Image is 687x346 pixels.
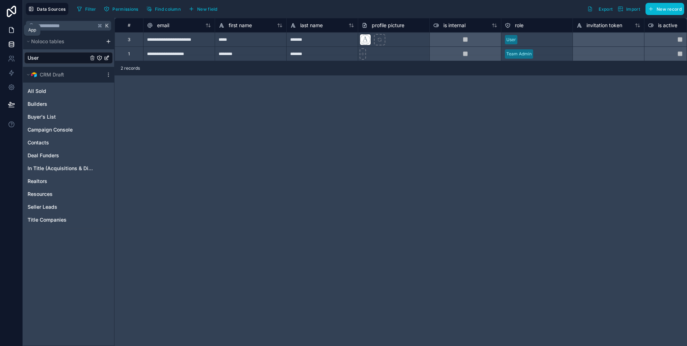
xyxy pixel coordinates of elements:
[74,4,99,14] button: Filter
[186,4,220,14] button: New field
[121,65,140,71] span: 2 records
[37,6,66,12] span: Data Sources
[120,23,138,28] div: #
[112,6,138,12] span: Permissions
[144,4,183,14] button: Find column
[443,22,466,29] span: is internal
[157,22,169,29] span: email
[658,22,677,29] span: is active
[657,6,682,12] span: New record
[515,22,523,29] span: role
[128,51,130,57] div: 1
[101,4,143,14] a: Permissions
[104,23,109,28] span: K
[85,6,96,12] span: Filter
[506,51,532,57] div: Team Admin
[645,3,684,15] button: New record
[372,22,404,29] span: profile picture
[300,22,323,29] span: last name
[626,6,640,12] span: Import
[26,3,68,15] button: Data Sources
[615,3,643,15] button: Import
[643,3,684,15] a: New record
[585,3,615,15] button: Export
[599,6,613,12] span: Export
[197,6,218,12] span: New field
[586,22,622,29] span: invitation token
[28,27,36,33] div: App
[101,4,141,14] button: Permissions
[128,37,130,43] div: 3
[506,36,516,43] div: User
[155,6,181,12] span: Find column
[229,22,252,29] span: first name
